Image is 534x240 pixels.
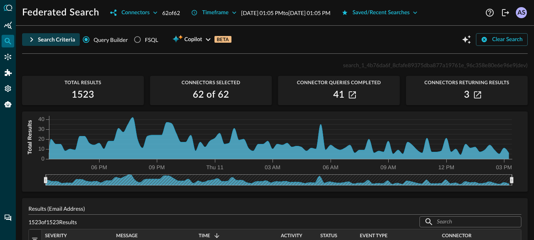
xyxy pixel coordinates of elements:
button: Open Query Copilot [460,33,473,46]
div: Connectors [121,8,149,18]
p: [DATE] 01:05 PM to [DATE] 01:05 PM [241,9,331,17]
h2: 1523 [71,89,94,101]
tspan: 06 PM [91,164,107,170]
p: BETA [214,36,231,43]
span: Message [116,233,138,238]
button: Saved/Recent Searches [337,6,423,19]
div: Clear Search [492,35,523,45]
span: Total Results [22,80,144,85]
span: Connector Queries Completed [278,80,400,85]
div: Search Criteria [38,35,75,45]
span: Connectors Selected [150,80,272,85]
div: Summary Insights [2,19,14,32]
button: Clear Search [476,33,528,46]
button: Search Criteria [22,33,80,46]
tspan: Total Results [26,120,33,154]
tspan: 06 AM [323,164,338,170]
h2: 3 [464,89,470,101]
div: FSQL [145,36,158,44]
tspan: 03 PM [496,164,512,170]
span: Time [199,233,210,238]
span: Severity [45,233,67,238]
span: Connector [442,233,472,238]
div: Connectors [2,51,14,63]
tspan: 09 AM [380,164,396,170]
span: Activity [281,233,302,238]
p: 62 of 62 [162,9,180,17]
div: Federated Search [2,35,14,47]
button: CopilotBETA [167,33,236,46]
tspan: Thu 11 [206,164,224,170]
div: Query Agent [2,98,14,111]
div: Saved/Recent Searches [353,8,410,18]
span: Status [320,233,337,238]
div: AS [516,7,527,18]
p: Results (Email Address) [28,204,521,213]
span: Copilot [184,35,202,45]
tspan: 40 [38,116,45,122]
div: Settings [2,82,14,95]
tspan: 0 [41,155,45,162]
tspan: 03 AM [265,164,280,170]
h2: 62 of 62 [193,89,229,101]
span: Query Builder [94,36,128,44]
span: (dev) [516,62,528,68]
button: Timeframe [186,6,241,19]
span: Event Type [360,233,387,238]
span: Connectors Returning Results [406,80,528,85]
button: Logout [499,6,512,19]
tspan: 12 PM [438,164,454,170]
button: Connectors [105,6,162,19]
tspan: 30 [38,126,45,132]
button: Help [483,6,496,19]
h2: 41 [333,89,345,101]
span: search_1_4b76da6f_8cfafe89375dba877a19761e_96c358e80e6e96e9 [343,62,516,68]
input: Search [437,214,503,229]
tspan: 20 [38,136,45,142]
div: Chat [2,212,14,224]
p: 1523 of 1523 Results [28,218,77,226]
h1: Federated Search [22,6,99,19]
div: Timeframe [202,8,229,18]
div: Addons [2,66,15,79]
tspan: 10 [38,146,45,152]
tspan: 09 PM [149,164,165,170]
